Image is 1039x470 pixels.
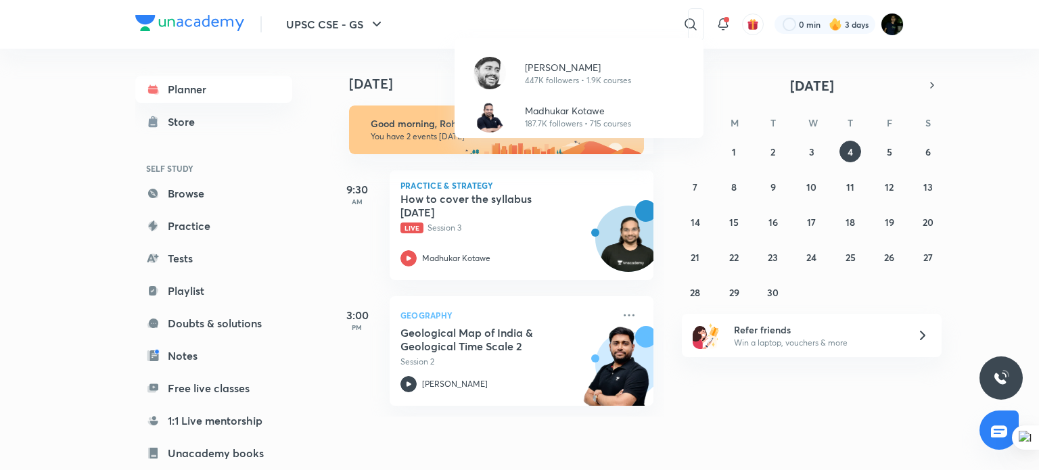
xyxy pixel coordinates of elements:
a: AvatarMadhukar Kotawe187.7K followers • 715 courses [455,95,703,138]
img: Avatar [474,57,506,89]
img: ttu [993,370,1009,386]
img: Avatar [474,100,506,133]
p: 187.7K followers • 715 courses [525,118,631,130]
p: 447K followers • 1.9K courses [525,74,631,87]
p: [PERSON_NAME] [525,60,631,74]
p: Madhukar Kotawe [525,103,631,118]
a: Avatar[PERSON_NAME]447K followers • 1.9K courses [455,51,703,95]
